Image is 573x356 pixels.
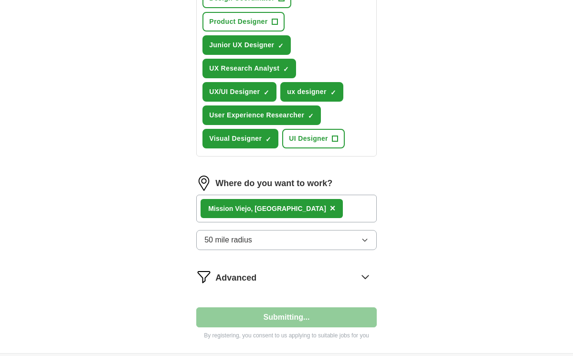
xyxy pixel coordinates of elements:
button: 50 mile radius [196,230,377,250]
span: ✓ [278,42,284,50]
span: 50 mile radius [204,234,252,246]
button: UX/UI Designer✓ [202,82,276,102]
button: UI Designer [282,129,345,148]
img: filter [196,269,212,284]
span: ✓ [330,89,336,96]
span: ux designer [287,87,326,97]
button: UX Research Analyst✓ [202,59,296,78]
button: × [330,201,336,216]
span: Advanced [215,272,256,284]
span: UX/UI Designer [209,87,260,97]
button: Visual Designer✓ [202,129,278,148]
p: By registering, you consent to us applying to suitable jobs for you [196,331,377,340]
button: Junior UX Designer✓ [202,35,291,55]
span: Junior UX Designer [209,40,274,50]
label: Where do you want to work? [215,177,332,190]
span: ✓ [308,112,314,120]
span: UX Research Analyst [209,63,279,73]
button: Product Designer [202,12,284,31]
span: ✓ [283,65,289,73]
button: ux designer✓ [280,82,343,102]
button: Submitting... [196,307,377,327]
button: User Experience Researcher✓ [202,105,321,125]
strong: Mission Viej [208,205,247,212]
span: × [330,203,336,213]
span: ✓ [265,136,271,143]
img: location.png [196,176,212,191]
span: User Experience Researcher [209,110,304,120]
span: ✓ [264,89,269,96]
span: Visual Designer [209,134,262,144]
span: UI Designer [289,134,328,144]
span: Product Designer [209,17,267,27]
div: o, [GEOGRAPHIC_DATA] [208,204,326,214]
